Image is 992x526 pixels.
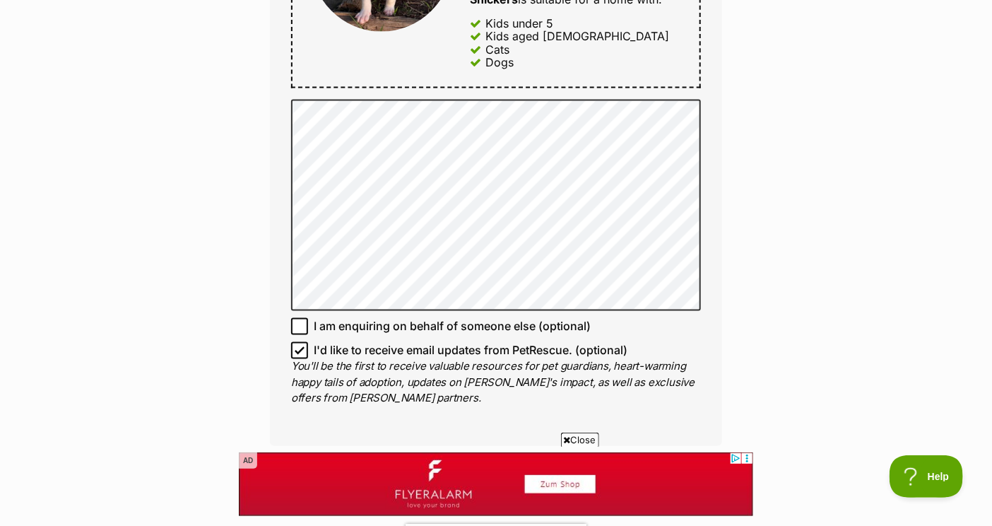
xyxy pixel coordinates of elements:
[890,455,964,498] iframe: Help Scout Beacon - Open
[486,56,514,69] div: Dogs
[314,342,627,359] span: I'd like to receive email updates from PetRescue. (optional)
[561,433,599,447] span: Close
[497,4,510,17] img: info.svg
[486,17,554,30] div: Kids under 5
[291,359,701,407] p: You'll be the first to receive valuable resources for pet guardians, heart-warming happy tails of...
[486,43,510,56] div: Cats
[314,318,591,335] span: I am enquiring on behalf of someone else (optional)
[496,518,497,519] iframe: Advertisement
[239,452,257,469] span: AD
[486,30,670,42] div: Kids aged [DEMOGRAPHIC_DATA]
